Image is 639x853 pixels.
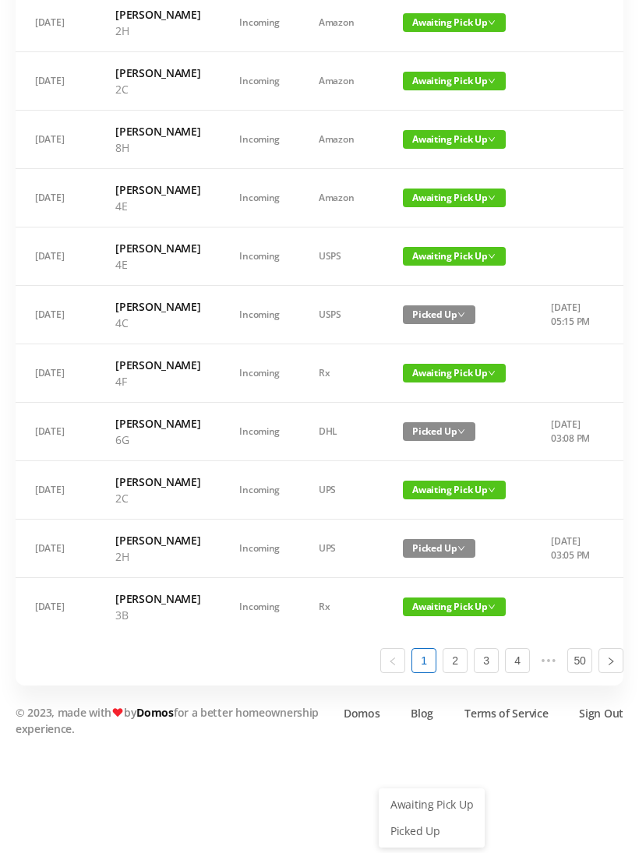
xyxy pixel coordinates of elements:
a: Terms of Service [464,705,548,721]
a: Domos [344,705,380,721]
td: Incoming [220,286,299,344]
td: UPS [299,461,383,520]
i: icon: down [457,311,465,319]
td: Incoming [220,344,299,403]
span: Awaiting Pick Up [403,481,506,499]
i: icon: right [606,657,616,666]
td: Amazon [299,52,383,111]
span: Awaiting Pick Up [403,13,506,32]
li: 3 [474,648,499,673]
i: icon: down [488,486,496,494]
td: Rx [299,578,383,636]
h6: [PERSON_NAME] [115,65,200,81]
i: icon: down [488,252,496,260]
td: Incoming [220,227,299,286]
i: icon: down [488,194,496,202]
p: 4F [115,373,200,389]
p: 8H [115,139,200,156]
a: 2 [443,649,467,672]
td: Amazon [299,169,383,227]
i: icon: down [488,19,496,26]
li: 1 [411,648,436,673]
h6: [PERSON_NAME] [115,6,200,23]
p: 3B [115,607,200,623]
a: Domos [136,705,174,720]
td: UPS [299,520,383,578]
td: Incoming [220,461,299,520]
td: [DATE] [16,344,96,403]
td: [DATE] [16,169,96,227]
td: USPS [299,227,383,286]
a: 3 [475,649,498,672]
span: Picked Up [403,305,475,324]
i: icon: down [457,545,465,552]
p: 2C [115,490,200,506]
p: 4C [115,315,200,331]
li: 50 [567,648,592,673]
a: Awaiting Pick Up [381,792,482,817]
h6: [PERSON_NAME] [115,298,200,315]
td: Incoming [220,520,299,578]
li: 2 [443,648,468,673]
li: Previous Page [380,648,405,673]
span: Awaiting Pick Up [403,189,506,207]
td: [DATE] 03:05 PM [531,520,613,578]
h6: [PERSON_NAME] [115,415,200,432]
span: Awaiting Pick Up [403,72,506,90]
p: © 2023, made with by for a better homeownership experience. [16,704,327,737]
i: icon: down [488,603,496,611]
h6: [PERSON_NAME] [115,123,200,139]
td: [DATE] [16,461,96,520]
h6: [PERSON_NAME] [115,590,200,607]
a: Picked Up [381,819,482,844]
td: Rx [299,344,383,403]
span: ••• [536,648,561,673]
span: Awaiting Pick Up [403,130,506,149]
li: Next Page [598,648,623,673]
td: Incoming [220,403,299,461]
i: icon: left [388,657,397,666]
a: 1 [412,649,436,672]
i: icon: down [488,136,496,143]
span: Awaiting Pick Up [403,247,506,266]
td: [DATE] [16,286,96,344]
h6: [PERSON_NAME] [115,240,200,256]
td: Incoming [220,169,299,227]
p: 4E [115,198,200,214]
td: Incoming [220,111,299,169]
td: [DATE] [16,578,96,636]
h6: [PERSON_NAME] [115,182,200,198]
td: [DATE] 05:15 PM [531,286,613,344]
td: [DATE] [16,403,96,461]
a: Sign Out [579,705,623,721]
i: icon: down [457,428,465,435]
td: Incoming [220,52,299,111]
p: 2H [115,23,200,39]
a: Blog [411,705,433,721]
p: 2H [115,548,200,565]
td: [DATE] 03:08 PM [531,403,613,461]
p: 4E [115,256,200,273]
i: icon: down [488,77,496,85]
li: 4 [505,648,530,673]
a: 4 [506,649,529,672]
td: Incoming [220,578,299,636]
td: [DATE] [16,52,96,111]
td: [DATE] [16,227,96,286]
span: Awaiting Pick Up [403,364,506,382]
td: [DATE] [16,520,96,578]
td: USPS [299,286,383,344]
p: 2C [115,81,200,97]
td: DHL [299,403,383,461]
h6: [PERSON_NAME] [115,474,200,490]
a: 50 [568,649,591,672]
span: Picked Up [403,539,475,558]
span: Awaiting Pick Up [403,597,506,616]
h6: [PERSON_NAME] [115,532,200,548]
p: 6G [115,432,200,448]
i: icon: down [488,369,496,377]
h6: [PERSON_NAME] [115,357,200,373]
td: Amazon [299,111,383,169]
li: Next 5 Pages [536,648,561,673]
span: Picked Up [403,422,475,441]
